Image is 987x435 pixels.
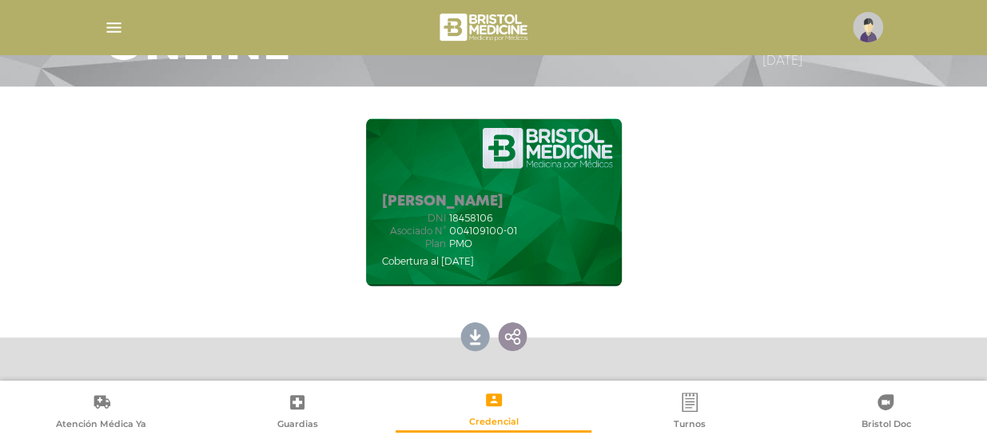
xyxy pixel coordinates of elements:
span: 18458106 [449,213,493,224]
img: profile-placeholder.svg [853,12,883,42]
h5: [PERSON_NAME] [382,194,517,211]
a: Credencial [396,389,591,430]
a: Turnos [591,392,787,433]
span: Cobertura al [DATE] [382,255,474,267]
span: Atención Médica Ya [56,418,146,433]
span: PMO [449,238,472,249]
span: Turnos [674,418,706,433]
img: Cober_menu-lines-white.svg [104,18,124,38]
a: Atención Médica Ya [3,392,199,433]
span: Bristol Doc [861,418,910,433]
span: Asociado N° [382,225,446,237]
a: Guardias [199,392,395,433]
span: dni [382,213,446,224]
img: bristol-medicine-blanco.png [437,8,532,46]
span: Guardias [277,418,318,433]
a: Bristol Doc [788,392,984,433]
span: Plan [382,238,446,249]
span: 004109100-01 [449,225,517,237]
span: Credencial [469,416,519,430]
